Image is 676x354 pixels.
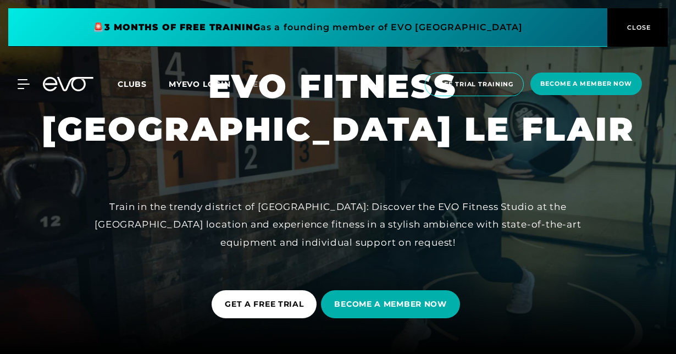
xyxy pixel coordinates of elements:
[607,8,668,47] button: CLOSE
[422,73,528,96] a: Free trial training
[91,198,585,251] div: Train in the trendy district of [GEOGRAPHIC_DATA]: Discover the EVO Fitness Studio at the [GEOGRA...
[118,79,147,89] span: Clubs
[624,23,651,32] span: CLOSE
[435,80,514,89] span: Free trial training
[253,78,278,91] a: En
[334,298,446,310] span: BECOME A MEMBER NOW
[212,282,321,327] a: GET A FREE TRIAL
[253,79,265,89] span: En
[527,73,645,96] a: Become a member now
[225,298,303,310] span: GET A FREE TRIAL
[118,79,169,89] a: Clubs
[169,79,231,89] a: MYEVO LOGIN
[540,79,632,88] span: Become a member now
[321,282,464,327] a: BECOME A MEMBER NOW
